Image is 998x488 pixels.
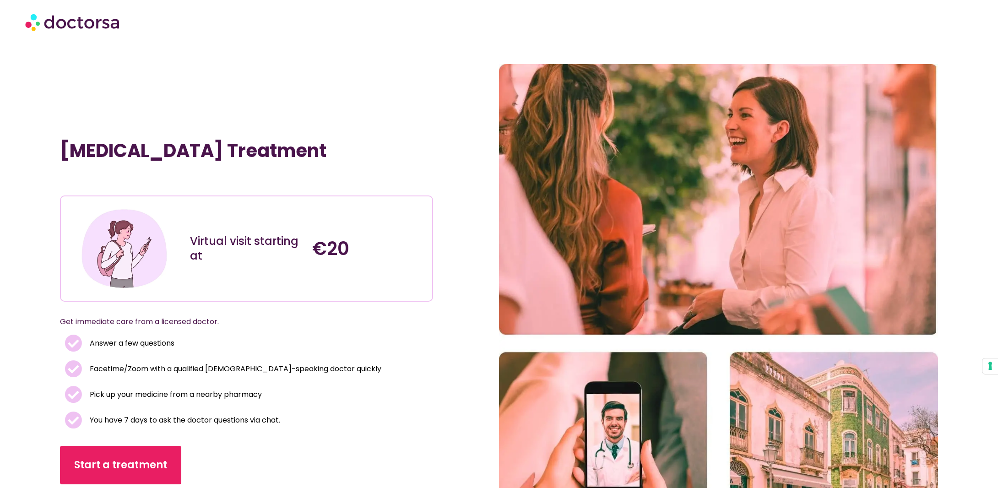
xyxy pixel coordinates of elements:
div: Virtual visit starting at [190,234,303,263]
iframe: Customer reviews powered by Trustpilot [65,175,202,186]
h1: [MEDICAL_DATA] Treatment [60,140,433,162]
span: You have 7 days to ask the doctor questions via chat. [87,414,280,427]
a: Start a treatment [60,446,181,484]
span: Answer a few questions [87,337,174,350]
button: Your consent preferences for tracking technologies [982,358,998,374]
p: Get immediate care from a licensed doctor. [60,315,411,328]
span: Start a treatment [74,458,167,472]
span: Pick up your medicine from a nearby pharmacy [87,388,262,401]
img: Illustration depicting a young woman in a casual outfit, engaged with her smartphone. She has a p... [79,203,170,294]
h4: €20 [312,238,425,260]
span: Facetime/Zoom with a qualified [DEMOGRAPHIC_DATA]-speaking doctor quickly​ [87,363,381,375]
